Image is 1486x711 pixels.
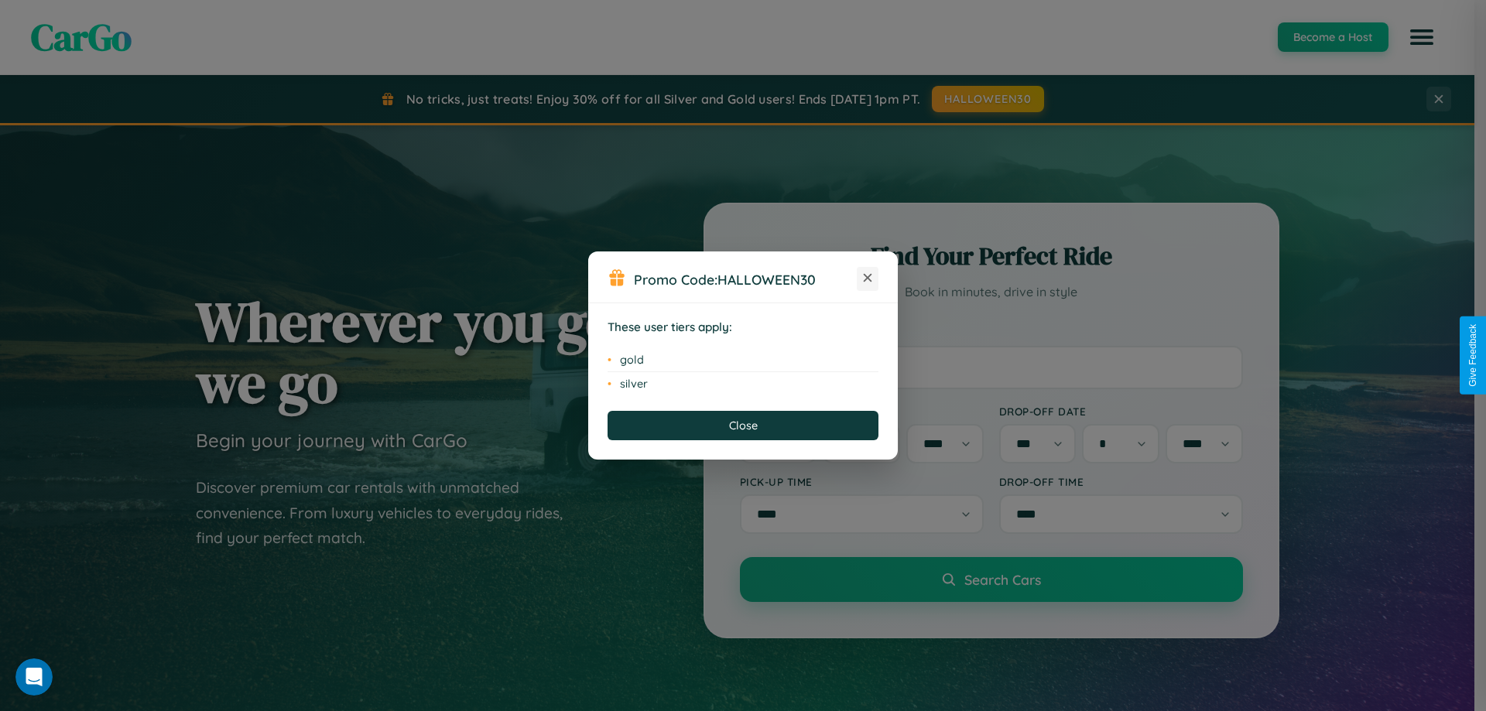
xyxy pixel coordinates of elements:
[15,658,53,696] iframe: Intercom live chat
[608,372,878,395] li: silver
[717,271,816,288] b: HALLOWEEN30
[608,411,878,440] button: Close
[634,271,857,288] h3: Promo Code:
[608,320,732,334] strong: These user tiers apply:
[1467,324,1478,387] div: Give Feedback
[608,348,878,372] li: gold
